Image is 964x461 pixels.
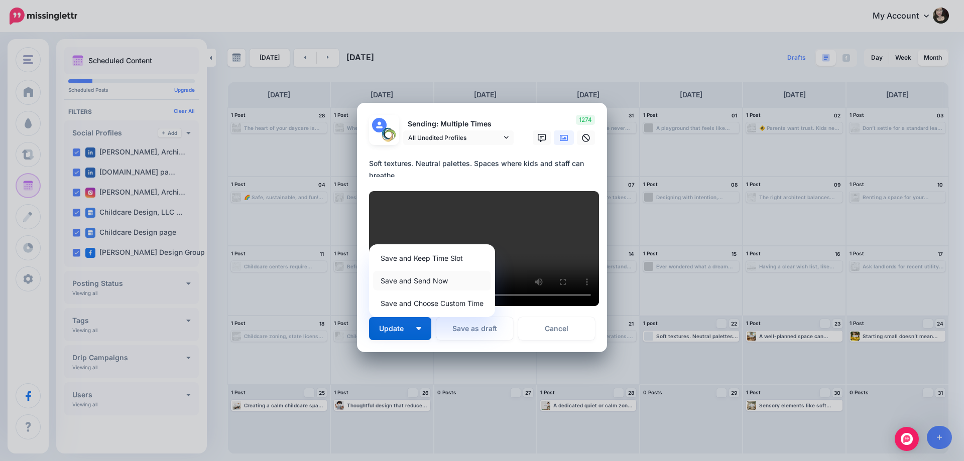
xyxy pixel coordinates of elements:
span: All Unedited Profiles [408,132,502,143]
a: All Unedited Profiles [403,130,514,145]
a: Save and Send Now [373,271,491,290]
span: 1274 [576,115,595,125]
div: Update [369,244,495,317]
img: arrow-down-white.png [416,327,421,330]
button: Save as draft [436,317,513,340]
div: Soft textures. Neutral palettes. Spaces where kids and staff can breathe. This is what thoughtful... [369,158,600,458]
span: Update [379,325,411,332]
img: user_default_image.png [372,118,387,132]
a: Save and Choose Custom Time [373,293,491,313]
img: 308004973_647017746980964_2007098106111989668_n-bsa144056.png [382,127,396,142]
button: Update [369,317,431,340]
a: Cancel [518,317,595,340]
p: Sending: Multiple Times [403,118,514,130]
a: Save and Keep Time Slot [373,248,491,268]
div: Open Intercom Messenger [895,427,919,451]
